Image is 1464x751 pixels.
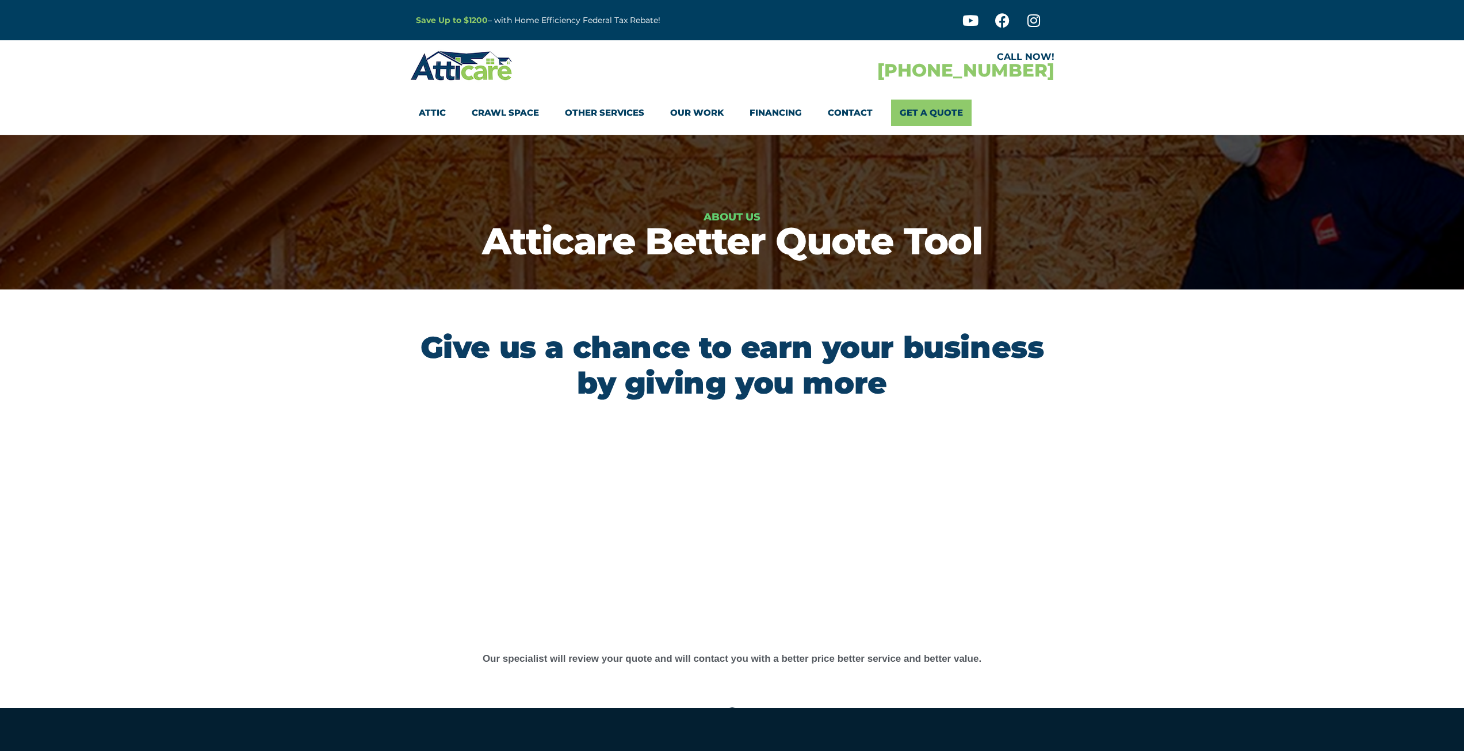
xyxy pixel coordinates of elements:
[410,330,1054,402] h2: Give us a chance to earn your business by giving you more
[891,100,972,126] a: Get A Quote
[419,100,446,126] a: Attic
[483,653,981,664] strong: Our specialist will review your quote and will contact you with a better price better service and...
[472,100,539,126] a: Crawl Space
[6,222,1458,260] h1: Atticare Better Quote Tool
[419,100,1046,126] nav: Menu
[828,100,873,126] a: Contact
[732,52,1054,62] div: CALL NOW!
[670,100,724,126] a: Our Work
[565,100,644,126] a: Other Services
[416,14,789,27] p: – with Home Efficiency Federal Tax Rebate!
[6,212,1458,222] h6: About Us
[416,15,488,25] a: Save Up to $1200
[750,100,802,126] a: Financing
